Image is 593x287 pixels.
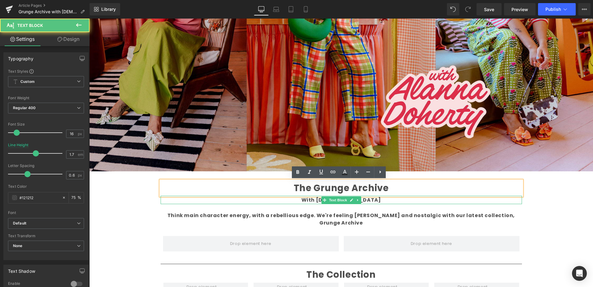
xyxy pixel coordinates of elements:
[19,194,59,201] input: Color
[78,173,83,177] span: px
[462,3,474,15] button: Redo
[8,53,33,61] div: Typography
[8,143,28,147] div: Line Height
[69,192,84,203] div: %
[78,152,83,156] span: em
[204,163,300,176] b: The Grunge Archive
[284,3,298,15] a: Tablet
[238,178,259,185] span: Text Block
[78,193,426,208] b: Think main character energy, with a rebellious edge. We're feeling [PERSON_NAME] and nostalgic wi...
[8,122,84,126] div: Font Size
[545,7,561,12] span: Publish
[101,6,116,12] span: Library
[19,3,90,8] a: Article Pages
[217,250,286,262] b: The Collection
[254,3,269,15] a: Desktop
[8,69,84,74] div: Text Styles
[8,265,35,274] div: Text Shadow
[78,132,83,136] span: px
[13,221,26,226] i: Default
[8,184,84,189] div: Text Color
[269,3,284,15] a: Laptop
[538,3,576,15] button: Publish
[504,3,536,15] a: Preview
[484,6,494,13] span: Save
[17,23,43,28] span: Text Block
[447,3,459,15] button: Undo
[298,3,313,15] a: Mobile
[8,164,84,168] div: Letter Spacing
[8,96,84,100] div: Font Weight
[19,9,78,14] span: Grunge Archive with [DEMOGRAPHIC_DATA]
[13,105,36,110] b: Regular 400
[46,32,91,46] a: Design
[572,266,587,281] div: Open Intercom Messenger
[578,3,591,15] button: More
[511,6,528,13] span: Preview
[20,79,35,84] b: Custom
[90,3,120,15] a: New Library
[8,211,84,215] div: Font
[8,234,84,238] div: Text Transform
[13,243,23,248] b: None
[212,178,292,185] b: With [DEMOGRAPHIC_DATA]
[265,178,272,185] a: Expand / Collapse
